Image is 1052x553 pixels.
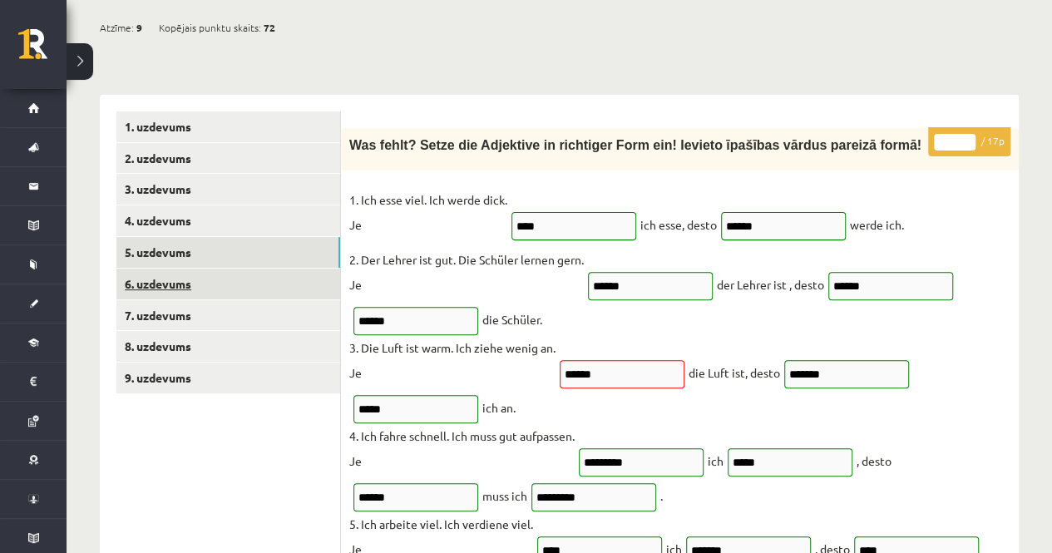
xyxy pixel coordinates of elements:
a: 2. uzdevums [116,143,340,174]
span: 9 [136,15,142,40]
a: 1. uzdevums [116,111,340,142]
a: 8. uzdevums [116,331,340,362]
a: 5. uzdevums [116,237,340,268]
a: 9. uzdevums [116,363,340,393]
span: Kopējais punktu skaits: [159,15,261,40]
a: 6. uzdevums [116,269,340,299]
p: 3. Die Luft ist warm. Ich ziehe wenig an. Je [349,335,556,385]
p: 2. Der Lehrer ist gut. Die Schüler lernen gern. Je [349,247,584,297]
p: 4. Ich fahre schnell. Ich muss gut aufpassen. Je [349,423,575,473]
p: 1. Ich esse viel. Ich werde dick. Je [349,187,507,237]
a: Rīgas 1. Tālmācības vidusskola [18,29,67,71]
a: 3. uzdevums [116,174,340,205]
span: Was fehlt? Setze die Adjektive in richtiger Form ein! Ievieto īpašības vārdus pareizā formā! [349,138,921,152]
a: 7. uzdevums [116,300,340,331]
a: 4. uzdevums [116,205,340,236]
p: / 17p [928,127,1010,156]
span: Atzīme: [100,15,134,40]
span: 72 [264,15,275,40]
